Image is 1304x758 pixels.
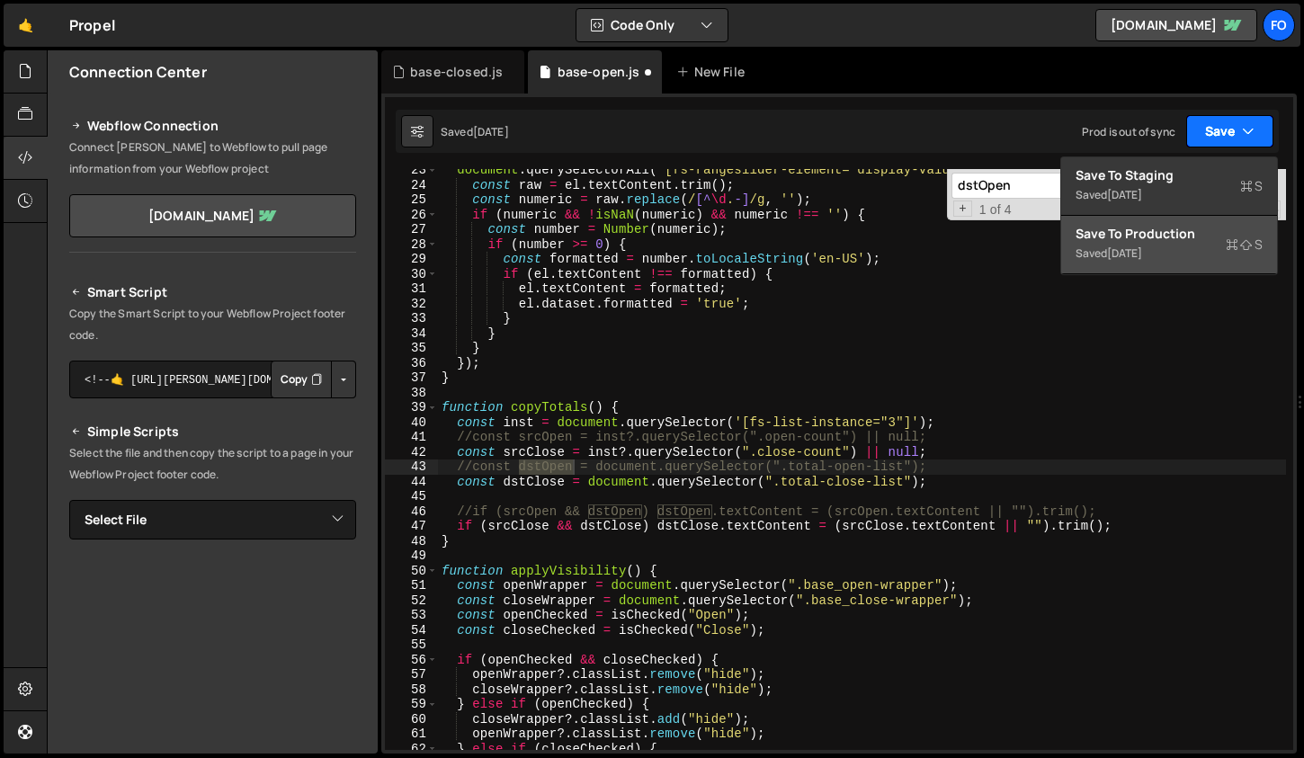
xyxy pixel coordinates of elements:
div: [DATE] [1107,187,1142,202]
textarea: <!--🤙 [URL][PERSON_NAME][DOMAIN_NAME]> <script>document.addEventListener("DOMContentLoaded", func... [69,361,356,398]
button: Save to StagingS Saved[DATE] [1061,157,1277,216]
div: 61 [385,727,438,742]
h2: Connection Center [69,62,207,82]
div: 31 [385,281,438,297]
a: 🤙 [4,4,48,47]
div: base-open.js [558,63,640,81]
div: Propel [69,14,115,36]
div: Save to Staging [1076,166,1263,184]
a: [DOMAIN_NAME] [69,194,356,237]
div: 43 [385,459,438,475]
button: Code Only [576,9,728,41]
div: 52 [385,593,438,609]
div: 25 [385,192,438,208]
div: 47 [385,519,438,534]
div: New File [676,63,752,81]
h2: Webflow Connection [69,115,356,137]
div: 23 [385,163,438,178]
div: 40 [385,415,438,431]
button: Save [1186,115,1273,147]
p: Connect [PERSON_NAME] to Webflow to pull page information from your Webflow project [69,137,356,180]
p: Select the file and then copy the script to a page in your Webflow Project footer code. [69,442,356,486]
div: 53 [385,608,438,623]
div: 48 [385,534,438,549]
span: S [1226,236,1263,254]
div: 28 [385,237,438,253]
div: 24 [385,178,438,193]
p: Copy the Smart Script to your Webflow Project footer code. [69,303,356,346]
div: 59 [385,697,438,712]
div: 51 [385,578,438,593]
div: 55 [385,638,438,653]
h2: Simple Scripts [69,421,356,442]
div: 42 [385,445,438,460]
h2: Smart Script [69,281,356,303]
div: 49 [385,548,438,564]
span: Toggle Replace mode [953,201,972,218]
div: 26 [385,208,438,223]
div: 50 [385,564,438,579]
div: 36 [385,356,438,371]
input: Search for [951,173,1177,199]
div: Saved [441,124,509,139]
div: 57 [385,667,438,682]
div: 39 [385,400,438,415]
a: [DOMAIN_NAME] [1095,9,1257,41]
iframe: YouTube video player [69,569,358,731]
button: Save to ProductionS Saved[DATE] [1061,216,1277,274]
span: S [1240,177,1263,195]
div: 35 [385,341,438,356]
div: 44 [385,475,438,490]
div: 60 [385,712,438,727]
div: [DATE] [473,124,509,139]
div: Prod is out of sync [1082,124,1175,139]
div: 54 [385,623,438,638]
a: fo [1263,9,1295,41]
div: 27 [385,222,438,237]
div: 45 [385,489,438,504]
div: [DATE] [1107,245,1142,261]
div: 32 [385,297,438,312]
div: 33 [385,311,438,326]
div: 41 [385,430,438,445]
div: Saved [1076,184,1263,206]
div: 38 [385,386,438,401]
div: 34 [385,326,438,342]
div: 46 [385,504,438,520]
div: base-closed.js [410,63,503,81]
div: 58 [385,682,438,698]
div: 29 [385,252,438,267]
div: Button group with nested dropdown [271,361,356,398]
div: Saved [1076,243,1263,264]
div: 30 [385,267,438,282]
div: 37 [385,370,438,386]
div: Save to Production [1076,225,1263,243]
span: 1 of 4 [972,202,1019,218]
div: 62 [385,742,438,757]
div: 56 [385,653,438,668]
button: Copy [271,361,332,398]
